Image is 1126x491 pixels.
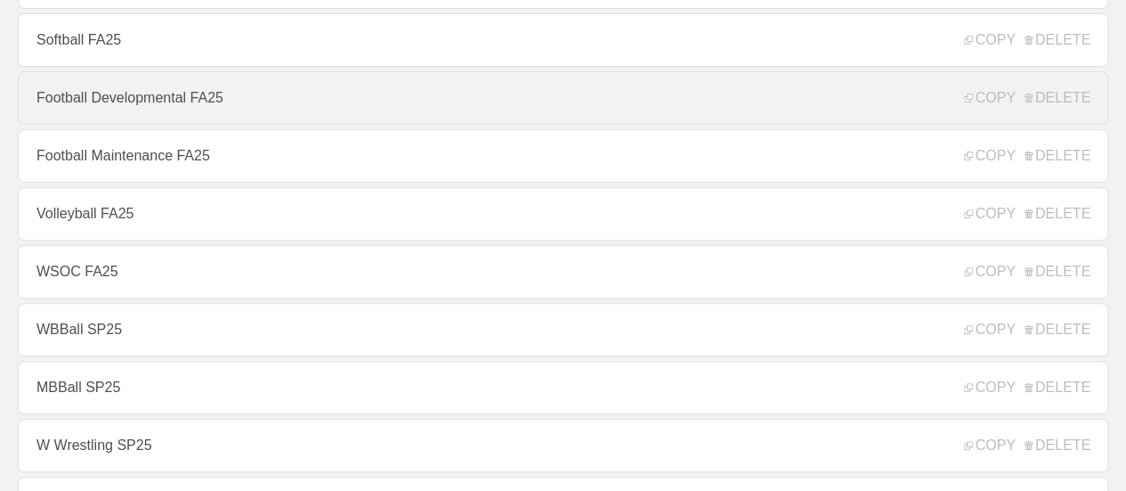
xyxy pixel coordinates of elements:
span: COPY [964,148,1015,164]
a: WSOC FA25 [18,245,1108,299]
span: DELETE [1025,32,1090,48]
span: COPY [964,90,1015,106]
a: Softball FA25 [18,13,1108,67]
a: Volleyball FA25 [18,187,1108,241]
span: COPY [964,32,1015,48]
span: DELETE [1025,206,1090,222]
a: Football Developmental FA25 [18,71,1108,125]
a: Football Maintenance FA25 [18,129,1108,183]
iframe: Chat Widget [806,284,1126,491]
span: DELETE [1025,148,1090,164]
span: DELETE [1025,264,1090,280]
a: WBBall SP25 [18,303,1108,356]
span: COPY [964,206,1015,222]
span: DELETE [1025,90,1090,106]
a: MBBall SP25 [18,361,1108,414]
span: COPY [964,264,1015,280]
a: W Wrestling SP25 [18,419,1108,472]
